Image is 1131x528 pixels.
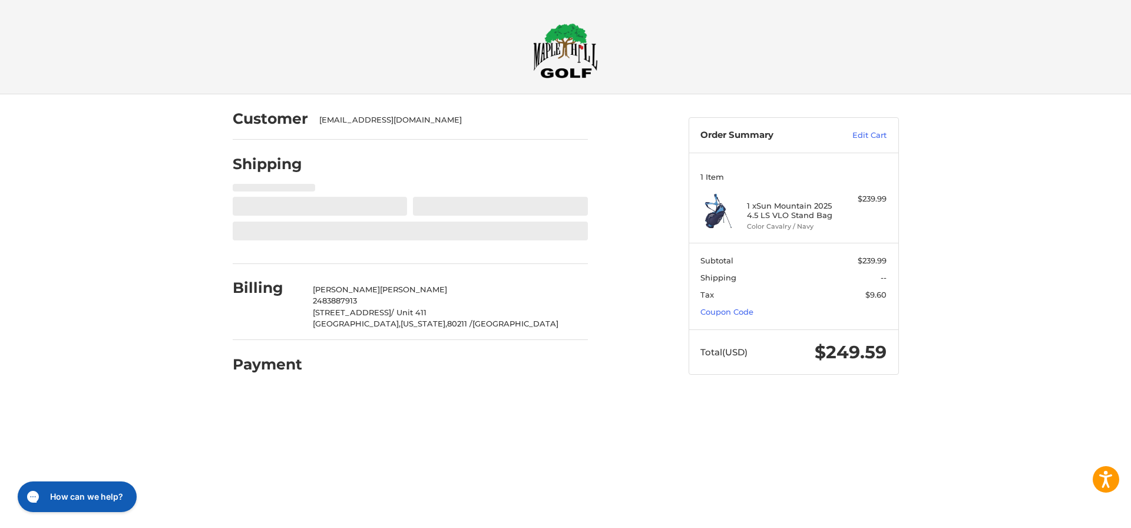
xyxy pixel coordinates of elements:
[233,279,302,297] h2: Billing
[447,319,472,328] span: 80211 /
[815,341,887,363] span: $249.59
[313,285,380,294] span: [PERSON_NAME]
[472,319,558,328] span: [GEOGRAPHIC_DATA]
[747,222,837,232] li: Color Cavalry / Navy
[12,477,140,516] iframe: Gorgias live chat messenger
[233,355,302,374] h2: Payment
[313,319,401,328] span: [GEOGRAPHIC_DATA],
[881,273,887,282] span: --
[401,319,447,328] span: [US_STATE],
[319,114,576,126] div: [EMAIL_ADDRESS][DOMAIN_NAME]
[313,308,391,317] span: [STREET_ADDRESS]
[533,23,598,78] img: Maple Hill Golf
[700,273,736,282] span: Shipping
[380,285,447,294] span: [PERSON_NAME]
[391,308,426,317] span: / Unit 411
[700,130,827,141] h3: Order Summary
[313,296,357,305] span: 2483887913
[700,307,753,316] a: Coupon Code
[700,346,748,358] span: Total (USD)
[233,110,308,128] h2: Customer
[700,172,887,181] h3: 1 Item
[865,290,887,299] span: $9.60
[700,256,733,265] span: Subtotal
[700,290,714,299] span: Tax
[858,256,887,265] span: $239.99
[827,130,887,141] a: Edit Cart
[233,155,302,173] h2: Shipping
[747,201,837,220] h4: 1 x Sun Mountain 2025 4.5 LS VLO Stand Bag
[840,193,887,205] div: $239.99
